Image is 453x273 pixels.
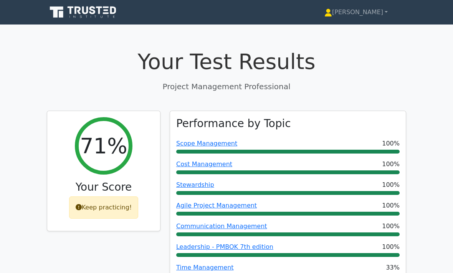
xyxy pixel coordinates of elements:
h3: Performance by Topic [176,117,291,130]
div: Keep practicing! [69,196,139,219]
span: 33% [386,263,400,272]
a: Time Management [176,264,234,271]
h2: 71% [80,133,127,159]
a: Cost Management [176,160,232,168]
a: Leadership - PMBOK 7th edition [176,243,273,250]
a: Agile Project Management [176,202,257,209]
span: 100% [382,242,400,252]
h3: Your Score [53,181,154,193]
span: 100% [382,139,400,148]
a: [PERSON_NAME] [306,5,406,20]
span: 100% [382,222,400,231]
span: 100% [382,180,400,190]
p: Project Management Professional [47,81,406,92]
a: Scope Management [176,140,237,147]
span: 100% [382,201,400,210]
h1: Your Test Results [47,49,406,75]
span: 100% [382,160,400,169]
a: Stewardship [176,181,214,188]
a: Communication Management [176,222,267,230]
